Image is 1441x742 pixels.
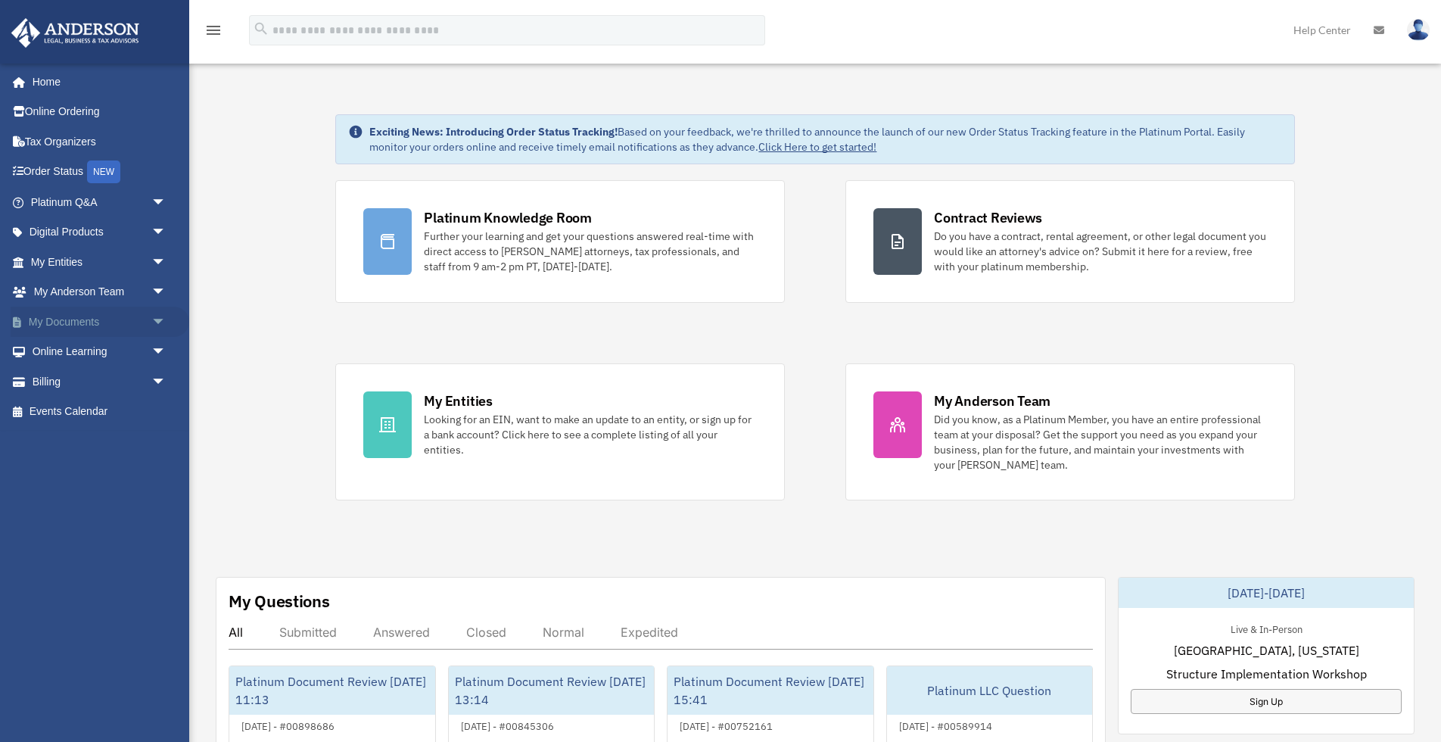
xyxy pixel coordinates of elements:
a: Click Here to get started! [758,140,876,154]
div: [DATE] - #00845306 [449,717,566,733]
div: Closed [466,625,506,640]
div: Did you know, as a Platinum Member, you have an entire professional team at your disposal? Get th... [934,412,1267,472]
a: Events Calendar [11,397,189,427]
div: Live & In-Person [1218,620,1315,636]
div: Platinum LLC Question [887,666,1093,715]
a: My Anderson Teamarrow_drop_down [11,277,189,307]
a: Platinum Q&Aarrow_drop_down [11,187,189,217]
div: Normal [543,625,584,640]
div: Answered [373,625,430,640]
a: Home [11,67,182,97]
div: [DATE] - #00898686 [229,717,347,733]
div: Platinum Document Review [DATE] 13:14 [449,666,655,715]
div: Platinum Document Review [DATE] 11:13 [229,666,435,715]
a: Billingarrow_drop_down [11,366,189,397]
span: [GEOGRAPHIC_DATA], [US_STATE] [1174,641,1359,659]
a: Contract Reviews Do you have a contract, rental agreement, or other legal document you would like... [845,180,1295,303]
div: NEW [87,161,120,183]
div: Based on your feedback, we're thrilled to announce the launch of our new Order Status Tracking fe... [369,124,1281,154]
a: Digital Productsarrow_drop_down [11,217,189,248]
div: Submitted [279,625,337,640]
div: [DATE] - #00752161 [668,717,785,733]
a: Online Ordering [11,97,189,127]
i: search [253,20,269,37]
a: My Documentsarrow_drop_down [11,307,189,337]
img: User Pic [1407,19,1430,41]
div: Do you have a contract, rental agreement, or other legal document you would like an attorney's ad... [934,229,1267,274]
a: Sign Up [1131,689,1402,714]
div: Expedited [621,625,678,640]
div: Platinum Document Review [DATE] 15:41 [668,666,873,715]
a: Platinum Knowledge Room Further your learning and get your questions answered real-time with dire... [335,180,785,303]
span: arrow_drop_down [151,187,182,218]
strong: Exciting News: Introducing Order Status Tracking! [369,125,618,139]
div: My Questions [229,590,330,613]
img: Anderson Advisors Platinum Portal [7,18,144,48]
div: [DATE] - #00589914 [887,717,1004,733]
span: arrow_drop_down [151,217,182,248]
div: Looking for an EIN, want to make an update to an entity, or sign up for a bank account? Click her... [424,412,757,457]
i: menu [204,21,223,39]
a: Order StatusNEW [11,157,189,188]
div: My Entities [424,391,492,410]
div: Contract Reviews [934,208,1042,227]
span: arrow_drop_down [151,247,182,278]
a: Tax Organizers [11,126,189,157]
span: arrow_drop_down [151,366,182,397]
a: My Entitiesarrow_drop_down [11,247,189,277]
div: All [229,625,243,640]
a: Online Learningarrow_drop_down [11,337,189,367]
span: arrow_drop_down [151,277,182,308]
a: My Entities Looking for an EIN, want to make an update to an entity, or sign up for a bank accoun... [335,363,785,500]
div: My Anderson Team [934,391,1050,410]
span: arrow_drop_down [151,307,182,338]
span: arrow_drop_down [151,337,182,368]
span: Structure Implementation Workshop [1166,665,1367,683]
div: Platinum Knowledge Room [424,208,592,227]
div: Further your learning and get your questions answered real-time with direct access to [PERSON_NAM... [424,229,757,274]
a: menu [204,26,223,39]
div: [DATE]-[DATE] [1119,578,1414,608]
a: My Anderson Team Did you know, as a Platinum Member, you have an entire professional team at your... [845,363,1295,500]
